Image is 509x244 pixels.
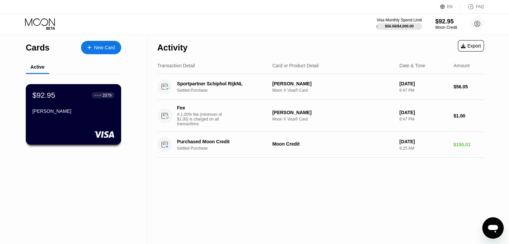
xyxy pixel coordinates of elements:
div: Moon Credit [272,141,394,147]
div: New Card [81,41,121,54]
div: $56.05 [453,84,484,89]
div: [PERSON_NAME] [272,81,394,86]
div: Moon X Visa® Card [272,117,394,121]
div: [DATE] [399,110,448,115]
div: Fee [177,105,224,110]
div: Sportpartner Schiphol RijkNL [177,81,269,86]
div: Active [30,64,45,70]
div: New Card [94,45,115,51]
div: Amount [453,63,470,68]
div: Settled Purchase [177,146,276,151]
div: [DATE] [399,139,448,144]
div: Sportpartner Schiphol RijkNLSettled Purchase[PERSON_NAME]Moon X Visa® Card[DATE]6:47 PM$56.05 [157,74,484,100]
div: Visa Monthly Spend Limit$56.06/$4,000.00 [376,18,422,30]
div: [PERSON_NAME] [272,110,394,115]
div: Purchased Moon CreditSettled PurchaseMoon Credit[DATE]9:25 AM$150.01 [157,132,484,158]
div: Moon X Visa® Card [272,88,394,93]
div: Card or Product Detail [272,63,319,68]
iframe: Button to launch messaging window [482,217,504,239]
div: 6:47 PM [399,88,448,93]
div: Transaction Detail [157,63,195,68]
div: FeeA 1.00% fee (minimum of $1.00) is charged on all transactions[PERSON_NAME]Moon X Visa® Card[DA... [157,100,484,132]
div: 6:47 PM [399,117,448,121]
div: $92.95Moon Credit [435,18,457,30]
div: Cards [26,43,50,53]
div: $56.06 / $4,000.00 [385,24,414,28]
div: Purchased Moon Credit [177,139,269,144]
div: $92.95 [435,18,457,25]
div: Export [461,43,481,49]
div: [PERSON_NAME] [32,108,114,114]
div: Activity [157,43,187,53]
div: EN [440,3,460,10]
div: Date & Time [399,63,425,68]
div: $150.01 [453,142,484,147]
div: $92.95● ● ● ●2079[PERSON_NAME] [26,84,121,144]
div: $1.00 [453,113,484,118]
div: 2079 [102,93,111,97]
div: Moon Credit [435,25,457,30]
div: Visa Monthly Spend Limit [376,18,422,22]
div: EN [447,4,453,9]
div: 9:25 AM [399,146,448,151]
div: ● ● ● ● [95,94,101,96]
div: [DATE] [399,81,448,86]
div: Export [458,40,484,52]
div: A 1.00% fee (minimum of $1.00) is charged on all transactions [177,112,227,126]
div: Settled Purchase [177,88,276,93]
div: $92.95 [32,91,55,99]
div: FAQ [460,3,484,10]
div: FAQ [476,4,484,9]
